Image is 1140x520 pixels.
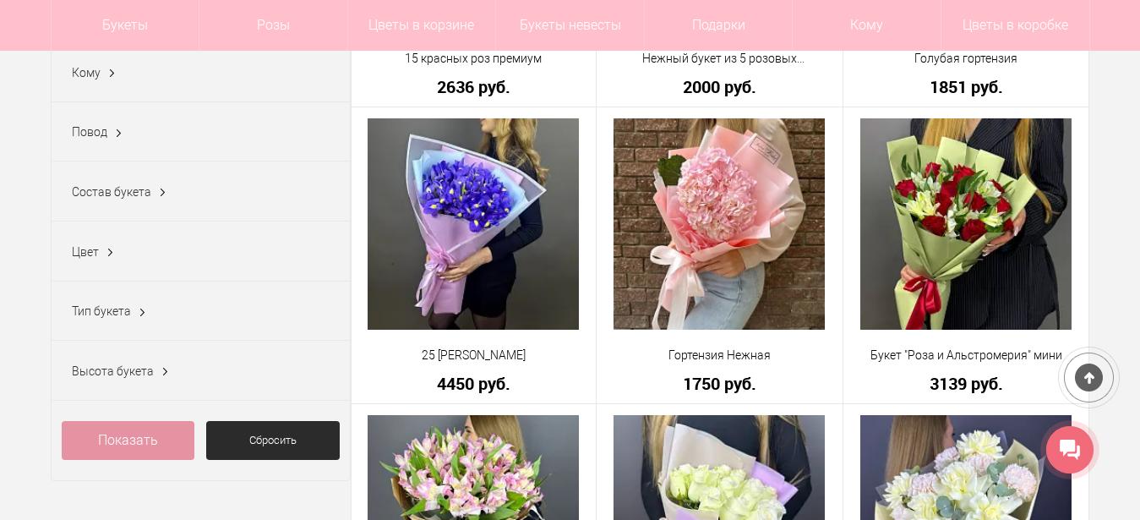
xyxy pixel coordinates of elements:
[363,78,586,96] a: 2636 руб.
[854,347,1078,364] a: Букет "Роза и Альстромерия" мини
[614,118,825,330] img: Гортензия Нежная
[363,50,586,68] a: 15 красных роз премиум
[206,421,340,460] a: Сбросить
[608,78,832,96] a: 2000 руб.
[363,375,586,392] a: 4450 руб.
[72,185,151,199] span: Состав букета
[608,375,832,392] a: 1750 руб.
[72,364,154,378] span: Высота букета
[72,125,107,139] span: Повод
[854,78,1078,96] a: 1851 руб.
[860,118,1072,330] img: Букет "Роза и Альстромерия" мини
[72,245,99,259] span: Цвет
[608,50,832,68] a: Нежный букет из 5 розовых альстромерий
[72,304,131,318] span: Тип букета
[368,118,579,330] img: 25 Синих Ирисов
[608,347,832,364] a: Гортензия Нежная
[62,421,195,460] a: Показать
[363,347,586,364] a: 25 [PERSON_NAME]
[854,50,1078,68] a: Голубая гортензия
[854,375,1078,392] a: 3139 руб.
[72,66,101,79] span: Кому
